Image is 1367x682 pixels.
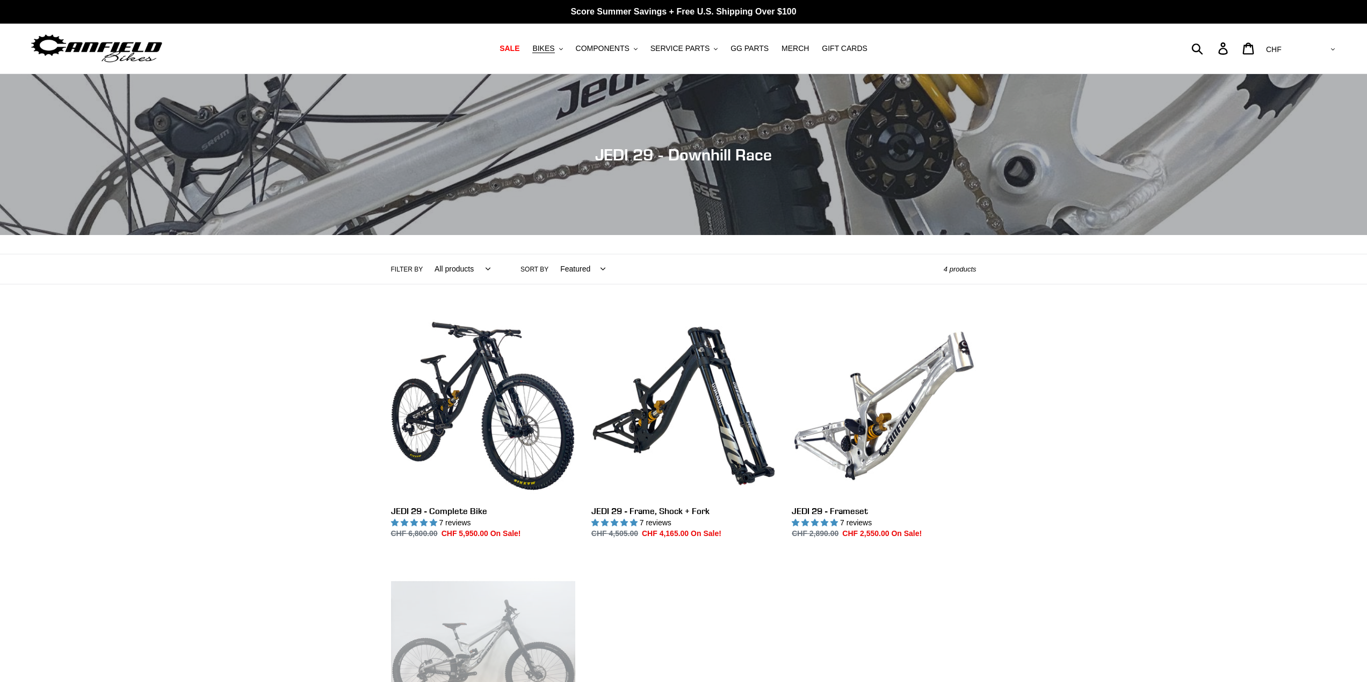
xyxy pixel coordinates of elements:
span: BIKES [532,44,554,53]
a: SALE [494,41,525,56]
span: GIFT CARDS [822,44,867,53]
button: SERVICE PARTS [645,41,723,56]
label: Sort by [520,265,548,274]
span: COMPONENTS [576,44,630,53]
a: MERCH [776,41,814,56]
a: GIFT CARDS [816,41,873,56]
span: GG PARTS [730,44,769,53]
span: 4 products [944,265,977,273]
input: Search [1197,36,1225,60]
a: GG PARTS [725,41,774,56]
button: COMPONENTS [570,41,643,56]
span: SALE [500,44,519,53]
span: JEDI 29 - Downhill Race [595,145,772,164]
button: BIKES [527,41,568,56]
label: Filter by [391,265,423,274]
img: Canfield Bikes [30,32,164,65]
span: SERVICE PARTS [650,44,710,53]
span: MERCH [782,44,809,53]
